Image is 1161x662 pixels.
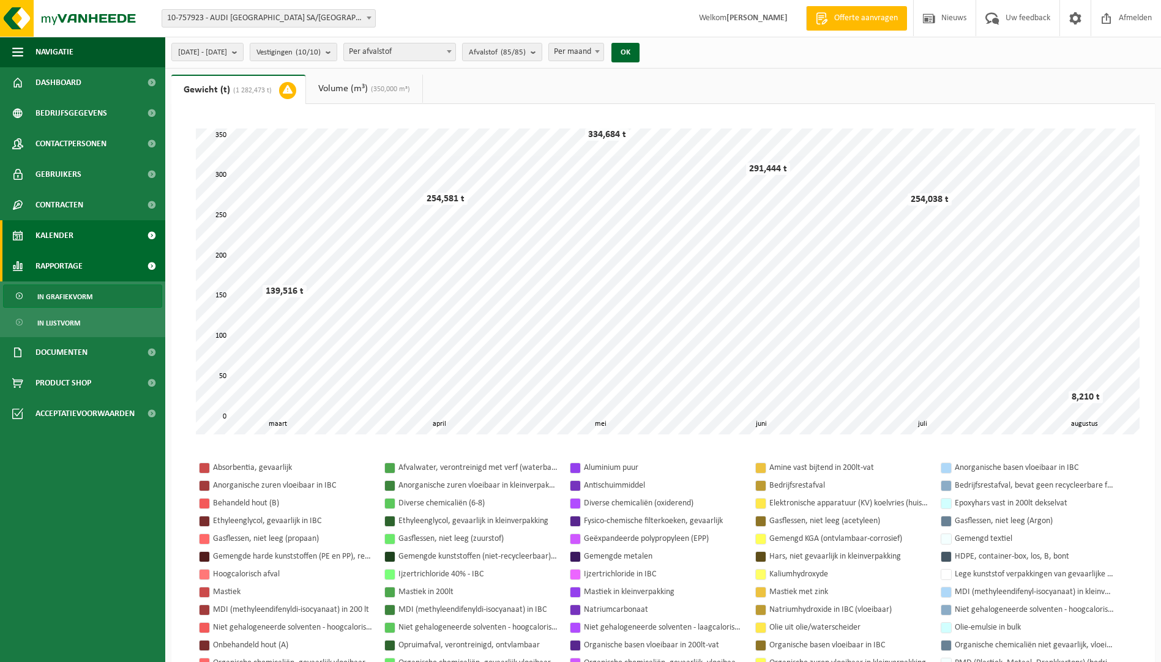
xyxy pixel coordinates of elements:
[769,531,928,546] div: Gemengd KGA (ontvlambaar-corrosief)
[955,620,1114,635] div: Olie-emulsie in bulk
[213,620,372,635] div: Niet gehalogeneerde solventen - hoogcalorisch in IBC
[584,584,743,600] div: Mastiek in kleinverpakking
[398,478,558,493] div: Anorganische zuren vloeibaar in kleinverpakking
[462,43,542,61] button: Afvalstof(85/85)
[769,549,928,564] div: Hars, niet gevaarlijk in kleinverpakking
[35,159,81,190] span: Gebruikers
[584,638,743,653] div: Organische basen vloeibaar in 200lt-vat
[213,460,372,475] div: Absorbentia, gevaarlijk
[769,513,928,529] div: Gasflessen, niet leeg (acetyleen)
[769,602,928,617] div: Natriumhydroxide in IBC (vloeibaar)
[35,37,73,67] span: Navigatie
[955,549,1114,564] div: HDPE, container-box, los, B, bont
[250,43,337,61] button: Vestigingen(10/10)
[955,496,1114,511] div: Epoxyhars vast in 200lt dekselvat
[769,496,928,511] div: Elektronische apparatuur (KV) koelvries (huishoudelijk)
[162,10,375,27] span: 10-757923 - AUDI BRUSSELS SA/NV - VORST
[584,602,743,617] div: Natriumcarbonaat
[3,285,162,308] a: In grafiekvorm
[306,75,422,103] a: Volume (m³)
[1069,391,1103,403] div: 8,210 t
[398,584,558,600] div: Mastiek in 200lt
[584,567,743,582] div: Ijzertrichloride in IBC
[769,478,928,493] div: Bedrijfsrestafval
[171,43,244,61] button: [DATE] - [DATE]
[955,531,1114,546] div: Gemengd textiel
[35,220,73,251] span: Kalender
[806,6,907,31] a: Offerte aanvragen
[955,638,1114,653] div: Organische chemicaliën niet gevaarlijk, vloeibaar in IBC
[955,513,1114,529] div: Gasflessen, niet leeg (Argon)
[584,460,743,475] div: Aluminium puur
[585,128,629,141] div: 334,684 t
[35,98,107,128] span: Bedrijfsgegevens
[343,43,456,61] span: Per afvalstof
[955,478,1114,493] div: Bedrijfsrestafval, bevat geen recycleerbare fracties, verbrandbaar na verkleining
[584,620,743,635] div: Niet gehalogeneerde solventen - laagcalorisch in 200lt-vat
[35,337,88,368] span: Documenten
[398,602,558,617] div: MDI (methyleendifenyldi-isocyanaat) in IBC
[584,478,743,493] div: Antischuimmiddel
[769,620,928,635] div: Olie uit olie/waterscheider
[584,496,743,511] div: Diverse chemicaliën (oxiderend)
[611,43,640,62] button: OK
[213,496,372,511] div: Behandeld hout (B)
[548,43,604,61] span: Per maand
[37,311,80,335] span: In lijstvorm
[469,43,526,62] span: Afvalstof
[368,86,410,93] span: (350,000 m³)
[178,43,227,62] span: [DATE] - [DATE]
[398,567,558,582] div: Ijzertrichloride 40% - IBC
[3,311,162,334] a: In lijstvorm
[908,193,952,206] div: 254,038 t
[35,251,83,281] span: Rapportage
[955,584,1114,600] div: MDI (methyleendifenyl-isocyanaat) in kleinverpakking
[213,567,372,582] div: Hoogcalorisch afval
[263,285,307,297] div: 139,516 t
[584,513,743,529] div: Fysico-chemische filterkoeken, gevaarlijk
[35,190,83,220] span: Contracten
[230,87,272,94] span: (1 282,473 t)
[501,48,526,56] count: (85/85)
[213,584,372,600] div: Mastiek
[256,43,321,62] span: Vestigingen
[769,638,928,653] div: Organische basen vloeibaar in IBC
[35,67,81,98] span: Dashboard
[398,496,558,511] div: Diverse chemicaliën (6-8)
[398,460,558,475] div: Afvalwater, verontreinigd met verf (waterbasis)
[37,285,92,308] span: In grafiekvorm
[344,43,455,61] span: Per afvalstof
[171,75,305,104] a: Gewicht (t)
[162,9,376,28] span: 10-757923 - AUDI BRUSSELS SA/NV - VORST
[769,567,928,582] div: Kaliumhydroxyde
[35,368,91,398] span: Product Shop
[296,48,321,56] count: (10/10)
[584,531,743,546] div: Geëxpandeerde polypropyleen (EPP)
[955,460,1114,475] div: Anorganische basen vloeibaar in IBC
[213,513,372,529] div: Ethyleenglycol, gevaarlijk in IBC
[213,638,372,653] div: Onbehandeld hout (A)
[769,584,928,600] div: Mastiek met zink
[769,460,928,475] div: Amine vast bijtend in 200lt-vat
[398,531,558,546] div: Gasflessen, niet leeg (zuurstof)
[213,549,372,564] div: Gemengde harde kunststoffen (PE en PP), recycleerbaar (industrieel)
[584,549,743,564] div: Gemengde metalen
[213,602,372,617] div: MDI (methyleendifenyldi-isocyanaat) in 200 lt
[424,193,468,205] div: 254,581 t
[831,12,901,24] span: Offerte aanvragen
[549,43,603,61] span: Per maand
[746,163,790,175] div: 291,444 t
[955,567,1114,582] div: Lege kunststof verpakkingen van gevaarlijke stoffen
[726,13,788,23] strong: [PERSON_NAME]
[398,620,558,635] div: Niet gehalogeneerde solventen - hoogcalorisch in kleinverpakking
[398,513,558,529] div: Ethyleenglycol, gevaarlijk in kleinverpakking
[398,638,558,653] div: Opruimafval, verontreinigd, ontvlambaar
[955,602,1114,617] div: Niet gehalogeneerde solventen - hoogcalorisch in 200lt-vat
[213,531,372,546] div: Gasflessen, niet leeg (propaan)
[35,128,106,159] span: Contactpersonen
[213,478,372,493] div: Anorganische zuren vloeibaar in IBC
[35,398,135,429] span: Acceptatievoorwaarden
[398,549,558,564] div: Gemengde kunststoffen (niet-recycleerbaar), exclusief PVC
